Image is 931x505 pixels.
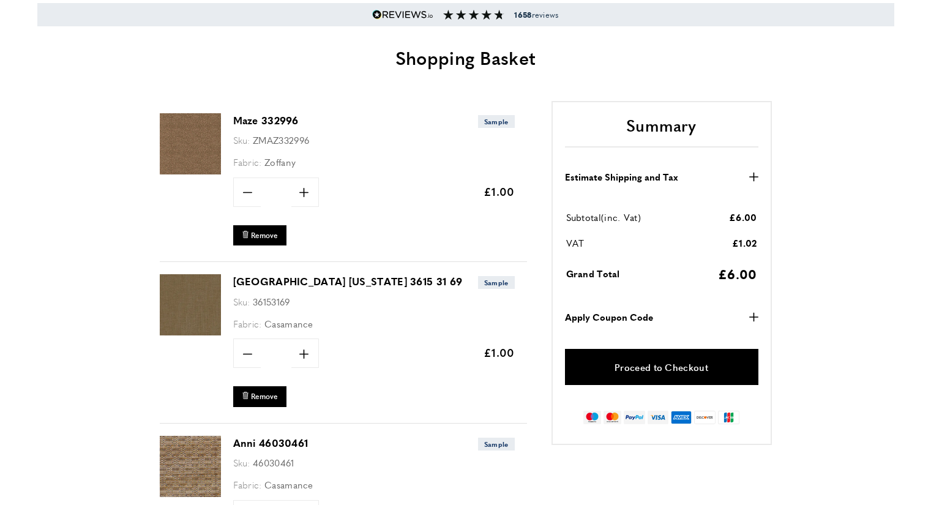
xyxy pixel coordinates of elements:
span: Sku: [233,295,250,308]
span: Casamance [264,478,313,491]
strong: 1658 [514,9,531,20]
span: ZMAZ332996 [253,133,309,146]
a: [GEOGRAPHIC_DATA] [US_STATE] 3615 31 69 [233,274,463,288]
h2: Summary [565,114,758,148]
span: £1.00 [484,345,515,360]
img: american-express [671,411,692,424]
span: £6.00 [718,264,757,283]
span: Remove [251,230,278,241]
span: Sample [478,438,515,451]
span: £1.02 [732,236,757,249]
span: Fabric: [233,478,262,491]
img: Anni 46030461 [160,436,221,497]
img: Paris texas 3615 31 69 [160,274,221,335]
img: discover [694,411,716,424]
button: Estimate Shipping and Tax [565,170,758,184]
span: Grand Total [566,267,620,280]
span: reviews [514,10,558,20]
span: 46030461 [253,456,294,469]
a: Maze 332996 [160,166,221,176]
button: Remove Maze 332996 [233,225,286,245]
img: visa [648,411,668,424]
a: Anni 46030461 [160,488,221,499]
span: (inc. Vat) [601,211,641,223]
img: maestro [583,411,601,424]
span: Sku: [233,133,250,146]
a: Paris texas 3615 31 69 [160,327,221,337]
strong: Estimate Shipping and Tax [565,170,678,184]
span: Sample [478,276,515,289]
span: Sku: [233,456,250,469]
img: Reviews section [443,10,504,20]
a: Proceed to Checkout [565,349,758,385]
span: Sample [478,115,515,128]
a: Maze 332996 [233,113,299,127]
span: Shopping Basket [395,44,536,70]
span: £1.00 [484,184,515,199]
a: Anni 46030461 [233,436,308,450]
img: jcb [718,411,739,424]
strong: Apply Coupon Code [565,310,653,324]
span: Fabric: [233,317,262,330]
span: £6.00 [729,211,757,223]
img: mastercard [604,411,621,424]
span: Casamance [264,317,313,330]
button: Remove Paris texas 3615 31 69 [233,386,286,406]
span: Zoffany [264,155,296,168]
img: Reviews.io 5 stars [372,10,433,20]
img: Maze 332996 [160,113,221,174]
span: VAT [566,236,585,249]
img: paypal [624,411,645,424]
button: Apply Coupon Code [565,310,758,324]
span: Subtotal [566,211,601,223]
span: 36153169 [253,295,290,308]
span: Remove [251,391,278,402]
span: Fabric: [233,155,262,168]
